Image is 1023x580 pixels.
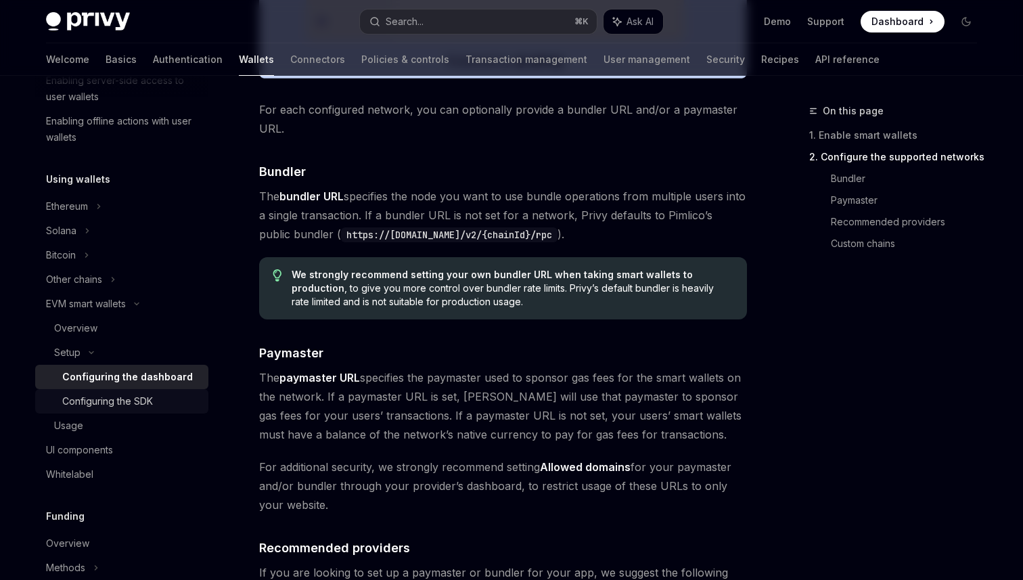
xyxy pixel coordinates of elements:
[831,211,988,233] a: Recommended providers
[239,43,274,76] a: Wallets
[259,344,323,362] span: Paymaster
[35,462,208,487] a: Whitelabel
[54,320,97,336] div: Overview
[259,187,747,244] span: The specifies the node you want to use bundle operations from multiple users into a single transa...
[809,146,988,168] a: 2. Configure the supported networks
[46,466,93,483] div: Whitelabel
[871,15,924,28] span: Dashboard
[831,189,988,211] a: Paymaster
[46,560,85,576] div: Methods
[46,113,200,146] div: Enabling offline actions with user wallets
[46,247,76,263] div: Bitcoin
[290,43,345,76] a: Connectors
[153,43,223,76] a: Authentication
[465,43,587,76] a: Transaction management
[35,438,208,462] a: UI components
[46,171,110,187] h5: Using wallets
[574,16,589,27] span: ⌘ K
[706,43,745,76] a: Security
[35,365,208,389] a: Configuring the dashboard
[861,11,945,32] a: Dashboard
[627,15,654,28] span: Ask AI
[62,369,193,385] div: Configuring the dashboard
[46,198,88,215] div: Ethereum
[35,531,208,556] a: Overview
[54,344,81,361] div: Setup
[809,125,988,146] a: 1. Enable smart wallets
[761,43,799,76] a: Recipes
[46,508,85,525] h5: Funding
[386,14,424,30] div: Search...
[540,460,631,474] strong: Allowed domains
[46,442,113,458] div: UI components
[279,371,360,384] strong: paymaster URL
[292,268,733,309] span: , to give you more control over bundler rate limits. Privy’s default bundler is heavily rate limi...
[815,43,880,76] a: API reference
[361,43,449,76] a: Policies & controls
[46,12,130,31] img: dark logo
[35,389,208,414] a: Configuring the SDK
[831,233,988,254] a: Custom chains
[62,393,153,409] div: Configuring the SDK
[955,11,977,32] button: Toggle dark mode
[106,43,137,76] a: Basics
[35,109,208,150] a: Enabling offline actions with user wallets
[360,9,597,34] button: Search...⌘K
[604,43,690,76] a: User management
[764,15,791,28] a: Demo
[46,43,89,76] a: Welcome
[831,168,988,189] a: Bundler
[807,15,844,28] a: Support
[273,269,282,282] svg: Tip
[259,368,747,444] span: The specifies the paymaster used to sponsor gas fees for the smart wallets on the network. If a p...
[259,162,306,181] span: Bundler
[46,296,126,312] div: EVM smart wallets
[46,223,76,239] div: Solana
[35,316,208,340] a: Overview
[604,9,663,34] button: Ask AI
[46,535,89,552] div: Overview
[823,103,884,119] span: On this page
[259,539,410,557] span: Recommended providers
[279,189,344,203] strong: bundler URL
[259,100,747,138] span: For each configured network, you can optionally provide a bundler URL and/or a paymaster URL.
[341,227,558,242] code: https://[DOMAIN_NAME]/v2/{chainId}/rpc
[259,458,747,514] span: For additional security, we strongly recommend setting for your paymaster and/or bundler through ...
[46,271,102,288] div: Other chains
[54,418,83,434] div: Usage
[292,269,693,294] strong: We strongly recommend setting your own bundler URL when taking smart wallets to production
[35,414,208,438] a: Usage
